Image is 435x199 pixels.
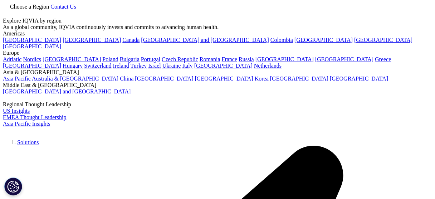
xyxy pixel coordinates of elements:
[50,4,76,10] a: Contact Us
[270,76,328,82] a: [GEOGRAPHIC_DATA]
[294,37,353,43] a: [GEOGRAPHIC_DATA]
[162,63,181,69] a: Ukraine
[222,56,238,62] a: France
[120,56,140,62] a: Bulgaria
[32,76,118,82] a: Australia & [GEOGRAPHIC_DATA]
[375,56,391,62] a: Greece
[113,63,129,69] a: Ireland
[254,63,282,69] a: Netherlands
[23,56,41,62] a: Nordics
[10,4,49,10] span: Choose a Region
[131,63,147,69] a: Turkey
[354,37,412,43] a: [GEOGRAPHIC_DATA]
[3,37,61,43] a: [GEOGRAPHIC_DATA]
[84,63,111,69] a: Switzerland
[162,56,198,62] a: Czech Republic
[63,37,121,43] a: [GEOGRAPHIC_DATA]
[3,30,432,37] div: Americas
[43,56,101,62] a: [GEOGRAPHIC_DATA]
[17,139,39,145] a: Solutions
[3,63,61,69] a: [GEOGRAPHIC_DATA]
[3,43,61,49] a: [GEOGRAPHIC_DATA]
[3,121,50,127] a: Asia Pacific Insights
[3,88,131,94] a: [GEOGRAPHIC_DATA] and [GEOGRAPHIC_DATA]
[3,108,30,114] a: US Insights
[120,76,133,82] a: China
[200,56,220,62] a: Romania
[3,76,31,82] a: Asia Pacific
[3,24,432,30] div: As a global community, IQVIA continuously invests and commits to advancing human health.
[3,69,432,76] div: Asia & [GEOGRAPHIC_DATA]
[3,56,21,62] a: Adriatic
[63,63,83,69] a: Hungary
[102,56,118,62] a: Poland
[3,114,66,120] a: EMEA Thought Leadership
[3,50,432,56] div: Europe
[4,178,22,195] button: Cookies Settings
[182,63,192,69] a: Italy
[315,56,373,62] a: [GEOGRAPHIC_DATA]
[194,63,253,69] a: [GEOGRAPHIC_DATA]
[239,56,254,62] a: Russia
[3,18,432,24] div: Explore IQVIA by region
[135,76,193,82] a: [GEOGRAPHIC_DATA]
[141,37,269,43] a: [GEOGRAPHIC_DATA] and [GEOGRAPHIC_DATA]
[270,37,293,43] a: Colombia
[195,76,253,82] a: [GEOGRAPHIC_DATA]
[255,56,314,62] a: [GEOGRAPHIC_DATA]
[255,76,269,82] a: Korea
[3,82,432,88] div: Middle East & [GEOGRAPHIC_DATA]
[3,101,432,108] div: Regional Thought Leadership
[122,37,140,43] a: Canada
[141,56,160,62] a: Portugal
[330,76,388,82] a: [GEOGRAPHIC_DATA]
[148,63,161,69] a: Israel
